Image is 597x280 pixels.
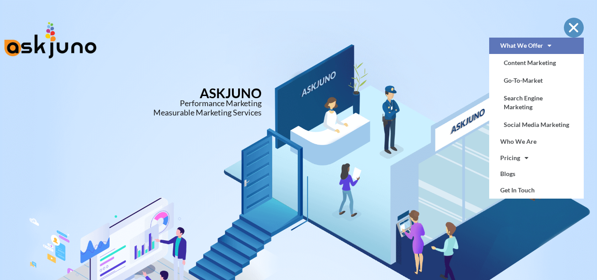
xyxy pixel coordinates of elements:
a: Social Media Marketing [489,116,583,134]
a: Content Marketing [489,54,583,72]
h1: ASKJUNO [82,85,262,101]
a: Pricing [489,150,583,166]
div: Performance Marketing Measurable Marketing Services [82,99,262,118]
a: Get In Touch [489,182,583,199]
a: Who We Are [489,134,583,150]
a: Search Engine Marketing [489,89,583,116]
a: Go-To-Market [489,72,583,89]
ul: What We Offer [489,54,583,134]
a: What We Offer [489,38,583,54]
div: Menu Toggle [564,18,584,38]
a: Blogs [489,166,583,182]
